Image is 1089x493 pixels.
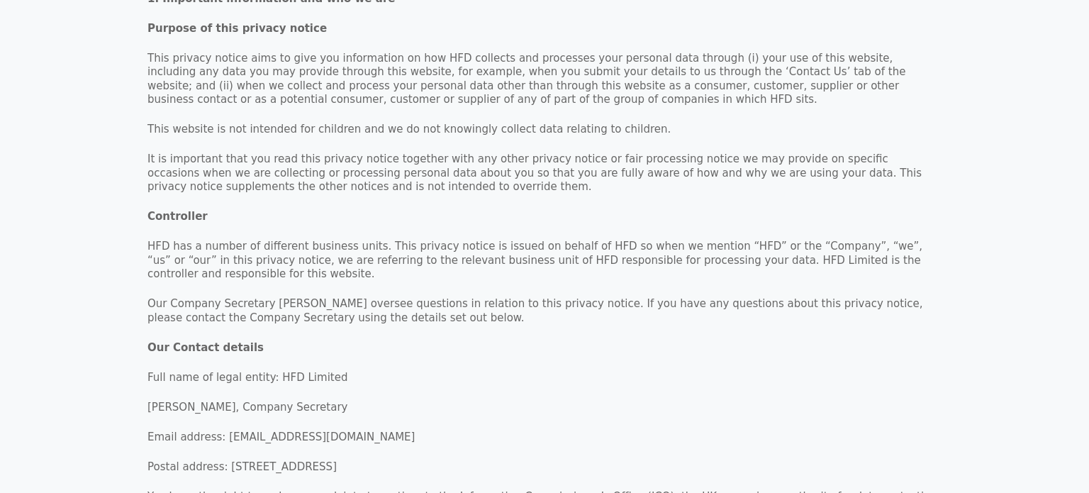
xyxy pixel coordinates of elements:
[147,431,942,445] p: Email address: [EMAIL_ADDRESS][DOMAIN_NAME]
[147,153,942,194] p: It is important that you read this privacy notice together with any other privacy notice or fair ...
[147,297,942,325] p: Our Company Secretary [PERSON_NAME] oversee questions in relation to this privacy notice. If you ...
[147,52,942,107] p: This privacy notice aims to give you information on how HFD collects and processes your personal ...
[147,123,942,137] p: This website is not intended for children and we do not knowingly collect data relating to children.
[147,371,942,385] p: Full name of legal entity: HFD Limited
[147,460,942,475] p: Postal address: [STREET_ADDRESS]
[147,240,942,282] p: HFD has a number of different business units. This privacy notice is issued on behalf of HFD so w...
[147,22,327,35] strong: Purpose of this privacy notice
[147,341,264,354] strong: Our Contact details
[147,401,942,415] p: [PERSON_NAME], Company Secretary
[147,210,208,223] strong: Controller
